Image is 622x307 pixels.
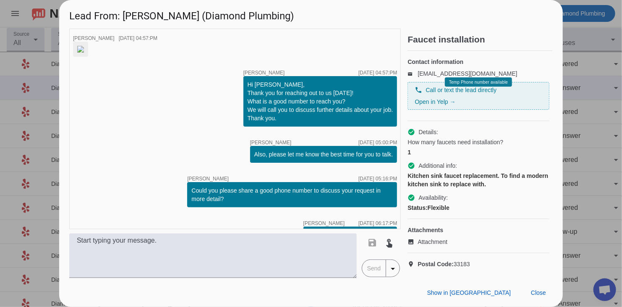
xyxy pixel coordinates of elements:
span: [PERSON_NAME] [250,140,292,145]
span: Show in [GEOGRAPHIC_DATA] [427,289,511,296]
strong: Status: [408,204,427,211]
mat-icon: check_circle [408,194,415,201]
h4: Contact information [408,58,549,66]
span: Details: [418,128,438,136]
mat-icon: touch_app [384,238,395,248]
mat-icon: check_circle [408,162,415,169]
button: Close [524,285,553,300]
mat-icon: email [408,71,418,76]
span: Call or text the lead directly [426,86,497,94]
span: [PERSON_NAME] [243,70,285,75]
div: [DATE] 04:57:PM [358,70,397,75]
mat-icon: phone [415,86,422,94]
span: Availability: [418,193,448,202]
a: Attachment [408,238,549,246]
mat-icon: image [408,238,418,245]
mat-icon: check_circle [408,128,415,136]
span: [PERSON_NAME] [303,221,345,226]
a: [EMAIL_ADDRESS][DOMAIN_NAME] [418,70,517,77]
div: Hi [PERSON_NAME], Thank you for reaching out to us [DATE]! What is a good number to reach you? We... [248,80,393,122]
h4: Attachments [408,226,549,234]
button: Show in [GEOGRAPHIC_DATA] [421,285,517,300]
div: Could you please share a good phone number to discuss your request in more detail?​ [191,186,393,203]
div: Also, please let me know the best time for you to talk.​ [254,150,393,159]
span: Attachment [418,238,447,246]
mat-icon: arrow_drop_down [388,264,398,274]
span: Temp Phone number available [449,80,508,85]
h2: Faucet installation [408,35,553,44]
div: Flexible [408,204,549,212]
div: [DATE] 06:17:PM [358,221,397,226]
span: How many faucets need installation? [408,138,503,146]
mat-icon: location_on [408,261,418,267]
span: [PERSON_NAME] [73,35,115,41]
div: [DATE] 04:57:PM [119,36,157,41]
span: Close [531,289,546,296]
a: Open in Yelp → [415,98,455,105]
div: 1 [408,148,549,156]
img: 5lXTJMGemubhJC-slRmZ8g [77,46,84,53]
span: [PERSON_NAME] [187,176,229,181]
div: [DATE] 05:16:PM [358,176,397,181]
div: [DATE] 05:00:PM [358,140,397,145]
div: Kitchen sink faucet replacement. To find a modern kitchen sink to replace with. [408,172,549,188]
span: Additional info: [418,161,457,170]
span: 33183 [418,260,470,268]
strong: Postal Code: [418,261,454,267]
